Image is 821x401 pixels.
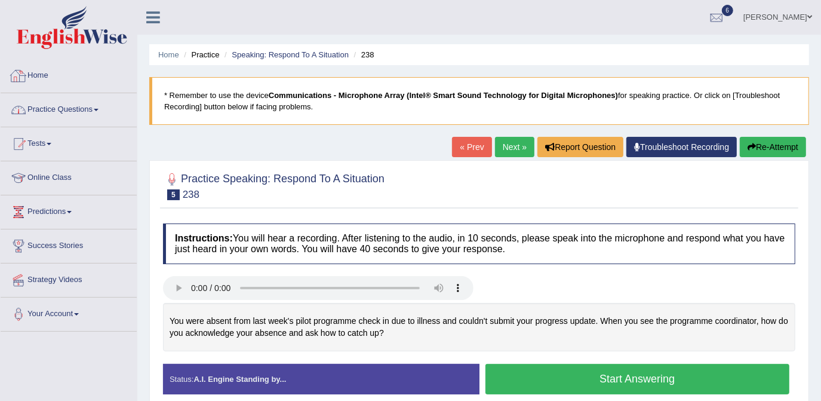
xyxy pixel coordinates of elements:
a: Home [1,59,137,89]
a: Predictions [1,195,137,225]
b: Communications - Microphone Array (Intel® Smart Sound Technology for Digital Microphones) [269,91,618,100]
div: Status: [163,364,479,394]
a: Online Class [1,161,137,191]
a: « Prev [452,137,491,157]
a: Strategy Videos [1,264,137,293]
a: Home [158,50,179,59]
button: Start Answering [485,364,790,394]
li: 238 [351,49,374,60]
strong: A.I. Engine Standing by... [193,375,286,384]
button: Report Question [537,137,623,157]
button: Re-Attempt [740,137,806,157]
a: Speaking: Respond To A Situation [232,50,349,59]
b: Instructions: [175,233,233,243]
div: You were absent from last week's pilot programme check in due to illness and couldn't submit your... [163,303,795,351]
blockquote: * Remember to use the device for speaking practice. Or click on [Troubleshoot Recording] button b... [149,77,809,125]
a: Your Account [1,298,137,327]
a: Success Stories [1,229,137,259]
a: Next » [495,137,534,157]
span: 6 [722,5,734,16]
h4: You will hear a recording. After listening to the audio, in 10 seconds, please speak into the mic... [163,224,795,264]
h2: Practice Speaking: Respond To A Situation [163,170,385,200]
a: Troubleshoot Recording [626,137,737,157]
li: Practice [181,49,219,60]
small: 238 [183,189,199,200]
a: Practice Questions [1,93,137,123]
a: Tests [1,127,137,157]
span: 5 [167,189,180,200]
